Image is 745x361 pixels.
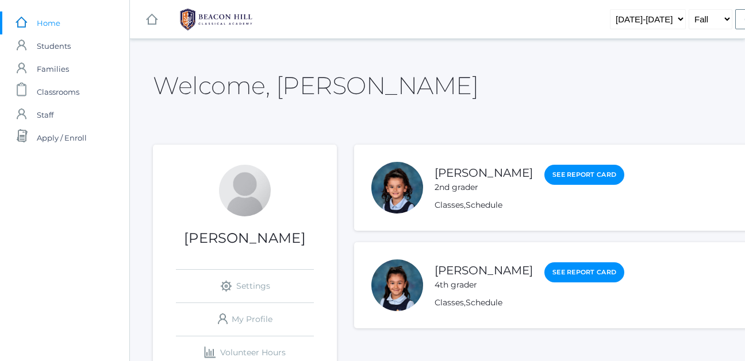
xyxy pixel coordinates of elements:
img: BHCALogos-05-308ed15e86a5a0abce9b8dd61676a3503ac9727e845dece92d48e8588c001991.png [173,5,259,34]
div: , [435,199,624,211]
a: Settings [176,270,314,302]
h2: Welcome, [PERSON_NAME] [153,72,478,99]
a: See Report Card [544,165,624,185]
a: Classes [435,297,464,308]
a: [PERSON_NAME] [435,263,533,277]
div: 2nd grader [435,181,533,193]
a: See Report Card [544,262,624,282]
span: Home [37,11,60,34]
span: Families [37,57,69,80]
span: Apply / Enroll [37,126,87,149]
span: Staff [37,103,53,126]
div: Maria Harutyunyan [371,162,423,214]
div: 4th grader [435,279,533,291]
div: , [435,297,624,309]
a: Schedule [466,200,502,210]
div: Victoria Harutyunyan [371,259,423,311]
a: Classes [435,200,464,210]
h1: [PERSON_NAME] [153,231,337,246]
a: My Profile [176,303,314,336]
span: Classrooms [37,80,79,103]
div: Olga Armenakyan [219,165,271,216]
a: Schedule [466,297,502,308]
a: [PERSON_NAME] [435,166,533,180]
span: Students [37,34,71,57]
